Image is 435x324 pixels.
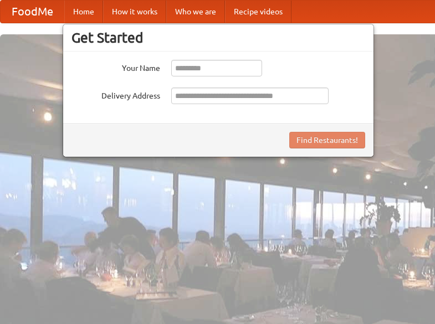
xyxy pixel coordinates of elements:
[289,132,365,148] button: Find Restaurants!
[225,1,291,23] a: Recipe videos
[103,1,166,23] a: How it works
[64,1,103,23] a: Home
[71,29,365,46] h3: Get Started
[71,88,160,101] label: Delivery Address
[166,1,225,23] a: Who we are
[1,1,64,23] a: FoodMe
[71,60,160,74] label: Your Name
